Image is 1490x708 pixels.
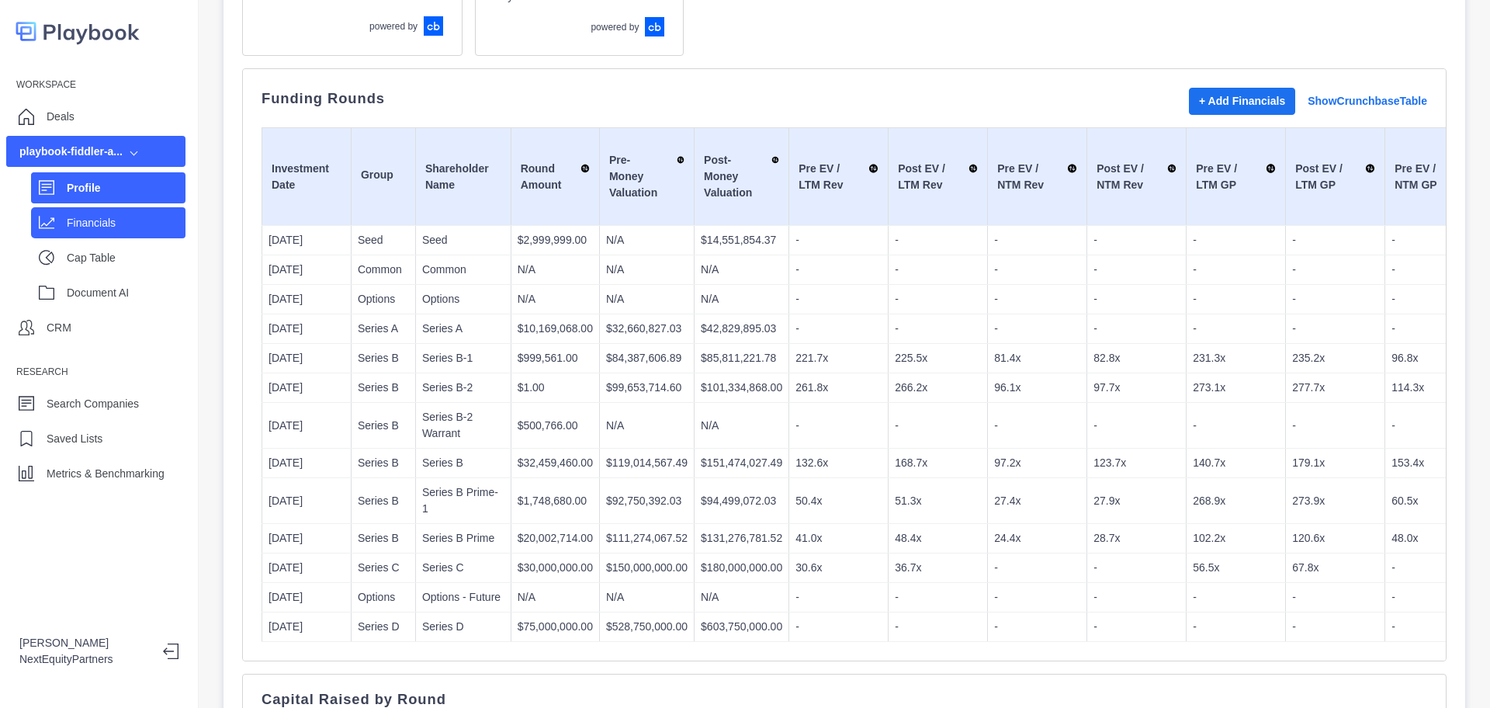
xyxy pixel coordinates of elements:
p: N/A [606,589,688,606]
p: Series B-2 Warrant [422,409,504,442]
p: Options [358,589,409,606]
p: $1,748,680.00 [518,493,593,509]
p: Series B-1 [422,350,504,366]
p: - [1292,619,1378,635]
p: [DATE] [269,560,345,576]
div: Pre EV / NTM GP [1395,161,1474,193]
p: Series B [358,350,409,366]
div: Pre EV / NTM Rev [997,161,1077,193]
a: Show Crunchbase Table [1308,93,1427,109]
p: - [1292,589,1378,606]
p: 102.2x [1193,530,1279,547]
p: Series C [422,560,504,576]
p: 132.6x [795,455,882,471]
div: Round Amount [521,161,590,193]
p: 30.6x [795,560,882,576]
p: N/A [606,232,688,248]
p: 235.2x [1292,350,1378,366]
img: Sort [1167,161,1176,176]
p: 123.7x [1093,455,1180,471]
div: playbook-fiddler-a... [19,144,123,160]
p: 50.4x [795,493,882,509]
p: $32,660,827.03 [606,321,688,337]
p: [DATE] [269,493,345,509]
p: 27.9x [1093,493,1180,509]
p: - [895,619,981,635]
p: [DATE] [269,418,345,434]
p: - [1093,589,1180,606]
p: Series B [422,455,504,471]
p: [DATE] [269,291,345,307]
div: Pre-Money Valuation [609,152,684,201]
p: - [1193,589,1279,606]
p: Profile [67,180,185,196]
p: - [1193,291,1279,307]
p: N/A [606,418,688,434]
p: - [895,418,981,434]
img: Sort [1067,161,1077,176]
p: - [1193,418,1279,434]
p: - [1391,291,1478,307]
p: - [1193,619,1279,635]
div: Post EV / NTM Rev [1097,161,1176,193]
p: Seed [358,232,409,248]
p: 231.3x [1193,350,1279,366]
p: Series B [358,493,409,509]
p: - [1292,291,1378,307]
p: 277.7x [1292,380,1378,396]
p: - [795,262,882,278]
p: - [994,291,1080,307]
p: $30,000,000.00 [518,560,593,576]
p: - [795,232,882,248]
p: powered by [591,20,639,34]
p: - [795,321,882,337]
p: 96.8x [1391,350,1478,366]
p: Search Companies [47,396,139,412]
p: Deals [47,109,74,125]
p: Funding Rounds [262,92,385,105]
p: $92,750,392.03 [606,493,688,509]
p: Common [422,262,504,278]
p: - [1193,262,1279,278]
p: Series D [422,619,504,635]
p: 266.2x [895,380,981,396]
p: 140.7x [1193,455,1279,471]
p: Series B Prime-1 [422,484,504,517]
p: $99,653,714.60 [606,380,688,396]
p: [DATE] [269,321,345,337]
p: Cap Table [67,250,185,266]
p: Series B [358,380,409,396]
img: Sort [771,152,779,168]
p: $85,811,221.78 [701,350,782,366]
div: Pre EV / LTM Rev [799,161,878,193]
img: Sort [677,152,684,168]
p: Document AI [67,285,185,301]
p: $528,750,000.00 [606,619,688,635]
p: $94,499,072.03 [701,493,782,509]
p: [DATE] [269,262,345,278]
p: $2,999,999.00 [518,232,593,248]
p: 24.4x [994,530,1080,547]
p: $84,387,606.89 [606,350,688,366]
p: Options - Future [422,589,504,606]
p: 48.0x [1391,530,1478,547]
p: $10,169,068.00 [518,321,593,337]
p: 225.5x [895,350,981,366]
p: - [1391,321,1478,337]
p: - [1193,232,1279,248]
p: $14,551,854.37 [701,232,782,248]
p: N/A [518,262,593,278]
p: [DATE] [269,589,345,606]
p: N/A [518,589,593,606]
p: - [1391,560,1478,576]
p: $151,474,027.49 [701,455,782,471]
p: Series A [422,321,504,337]
p: Capital Raised by Round [262,693,1427,706]
p: powered by [369,19,418,33]
p: $999,561.00 [518,350,593,366]
p: CRM [47,320,71,336]
p: Series D [358,619,409,635]
div: Shareholder Name [425,161,501,193]
p: - [1292,418,1378,434]
p: - [1292,321,1378,337]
